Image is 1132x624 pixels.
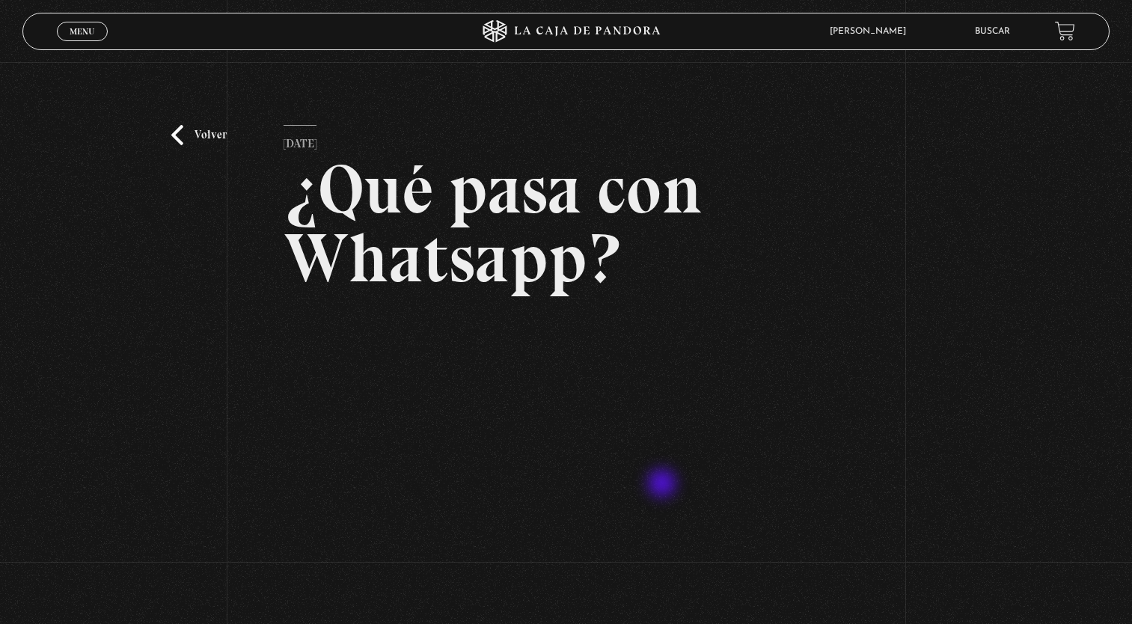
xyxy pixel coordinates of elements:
span: [PERSON_NAME] [822,27,921,36]
span: Menu [70,27,94,36]
span: Cerrar [64,39,100,49]
a: Volver [171,125,227,145]
p: [DATE] [284,125,316,155]
h2: ¿Qué pasa con Whatsapp? [284,155,848,293]
a: View your shopping cart [1055,21,1075,41]
a: Buscar [975,27,1010,36]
